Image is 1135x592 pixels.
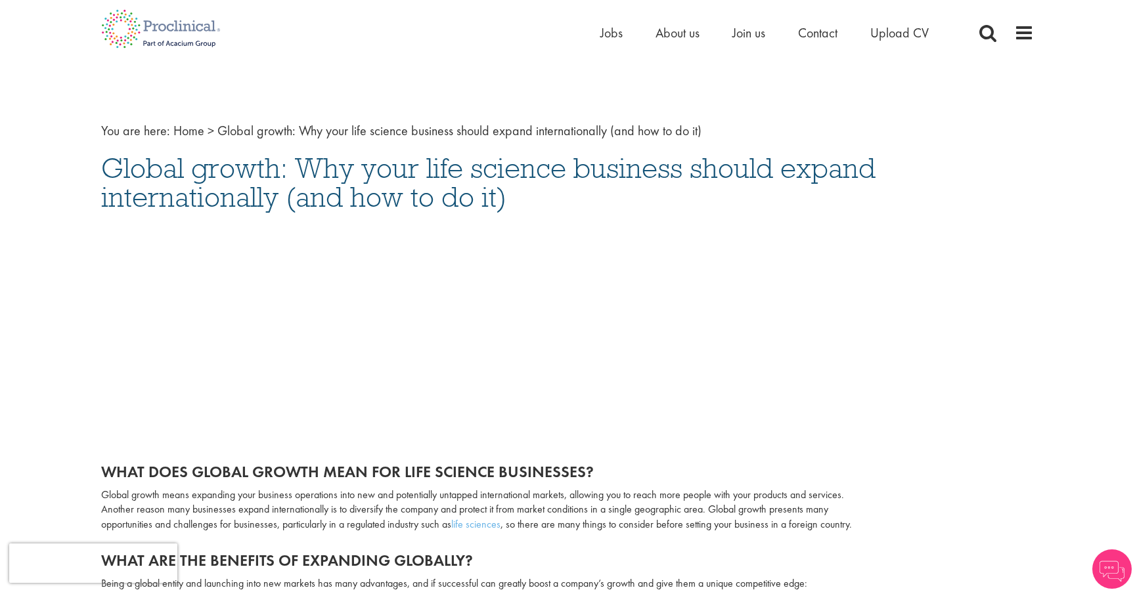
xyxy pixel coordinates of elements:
iframe: reCAPTCHA [9,543,177,583]
h2: WHAT ARE THE BENEFITS OF EXPANDING GLOBALLY? [101,552,875,569]
span: Global growth: Why your life science business should expand internationally (and how to do it) [101,150,876,215]
p: Being a global entity and launching into new markets has many advantages, and if successful can g... [101,576,875,591]
a: Contact [798,24,837,41]
span: > [208,122,214,139]
span: Global growth: Why your life science business should expand internationally (and how to do it) [217,122,701,139]
img: Chatbot [1092,549,1132,589]
a: About us [656,24,700,41]
span: You are here: [101,122,170,139]
a: breadcrumb link [173,122,204,139]
a: Upload CV [870,24,929,41]
p: Global growth means expanding your business operations into new and potentially untapped internat... [101,488,875,533]
a: Join us [732,24,765,41]
h2: WHAT DOES GLOBAL GROWTH MEAN FOR LIFE SCIENCE BUSINESSES? [101,463,875,480]
a: life sciences [451,517,501,531]
iframe: YouTube video player [101,232,469,439]
a: Jobs [600,24,623,41]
